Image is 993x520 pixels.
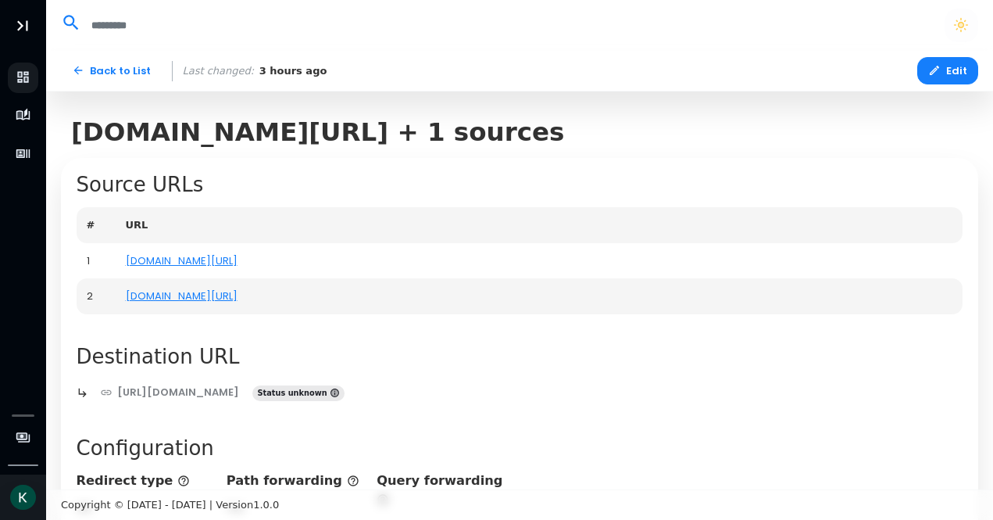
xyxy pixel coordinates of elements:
[917,57,978,84] button: Edit
[87,289,105,304] div: 2
[227,472,362,490] p: Path forwarding
[126,253,238,268] a: [DOMAIN_NAME][URL]
[252,386,343,401] span: Status unknown
[61,57,162,84] a: Back to List
[126,289,238,303] a: [DOMAIN_NAME][URL]
[61,497,268,512] span: Copyright © [DATE] - [DATE] | Version 1.0.0
[71,117,521,148] span: [DOMAIN_NAME][URL] + 1 sources
[183,63,255,79] span: Last changed:
[77,173,963,197] h2: Source URLs
[260,63,326,79] span: 3 hours ago
[116,207,963,243] th: URL
[77,345,963,369] h2: Destination URL
[77,207,116,243] th: #
[77,436,963,461] h2: Configuration
[8,11,38,41] button: Toggle Aside
[87,253,105,269] div: 1
[77,472,212,490] p: Redirect type
[89,379,251,407] a: [URL][DOMAIN_NAME]
[10,485,36,511] img: Avatar
[377,472,512,490] p: Query forwarding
